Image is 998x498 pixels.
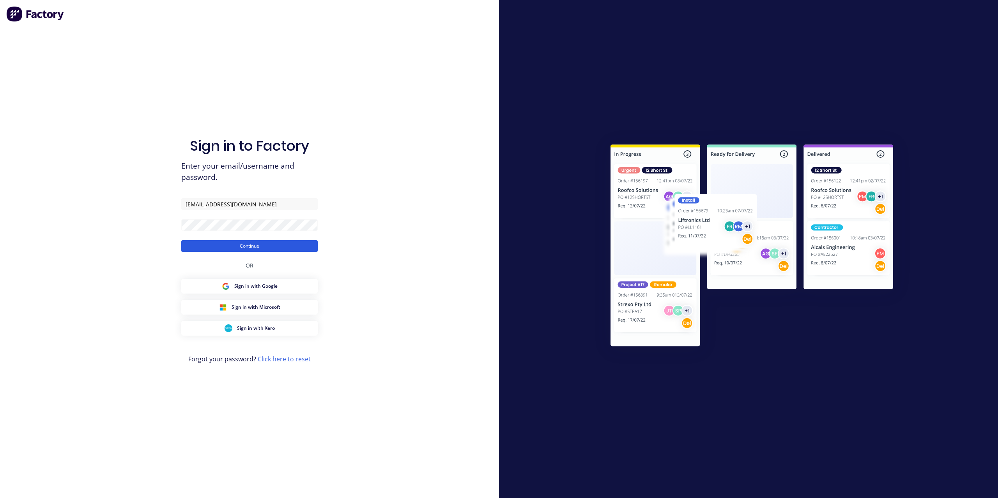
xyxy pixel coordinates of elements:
h1: Sign in to Factory [190,137,309,154]
img: Factory [6,6,65,22]
span: Sign in with Google [234,283,278,290]
input: Email/Username [181,198,318,210]
img: Google Sign in [222,282,230,290]
span: Enter your email/username and password. [181,160,318,183]
div: OR [246,252,253,279]
span: Sign in with Microsoft [232,304,280,311]
span: Forgot your password? [188,354,311,364]
a: Click here to reset [258,355,311,363]
button: Xero Sign inSign in with Xero [181,321,318,336]
img: Sign in [593,129,910,365]
img: Microsoft Sign in [219,303,227,311]
button: Microsoft Sign inSign in with Microsoft [181,300,318,315]
button: Google Sign inSign in with Google [181,279,318,294]
button: Continue [181,240,318,252]
span: Sign in with Xero [237,325,275,332]
img: Xero Sign in [225,324,232,332]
